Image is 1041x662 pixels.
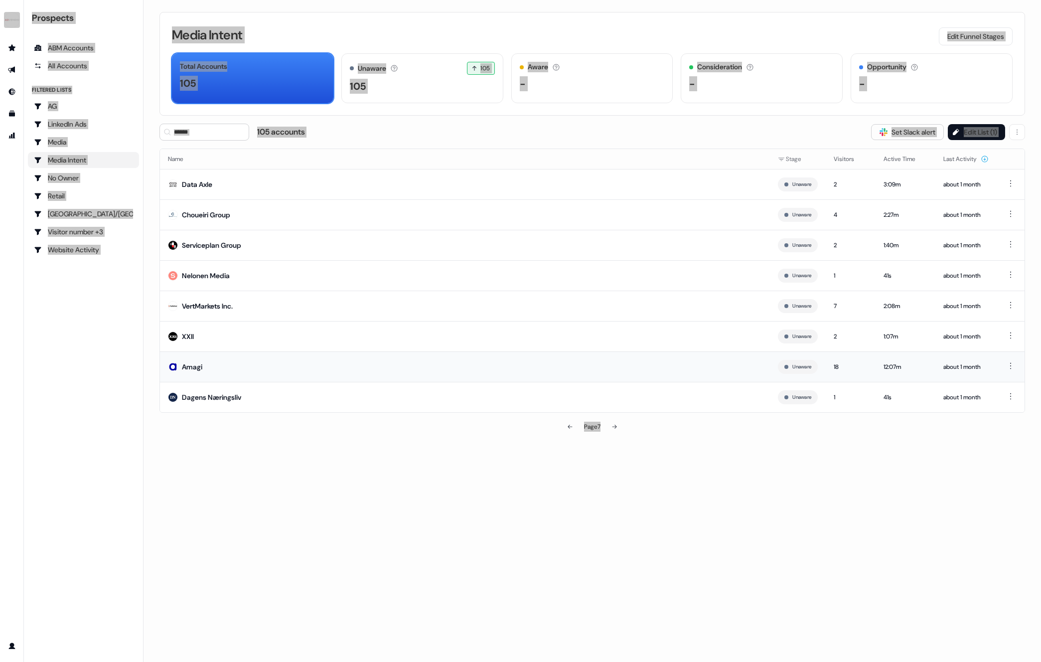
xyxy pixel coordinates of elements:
button: Last Activity [943,150,989,168]
div: 2:08m [884,301,927,311]
a: Go to prospects [4,40,20,56]
div: 12:07m [884,362,927,372]
div: 41s [884,392,927,402]
div: Page 7 [584,422,600,432]
div: Data Axle [182,179,212,189]
div: about 1 month [943,210,989,220]
div: Retail [34,191,133,201]
a: Go to No Owner [28,170,139,186]
h3: Media Intent [172,28,242,41]
div: XXII [182,331,194,341]
button: Edit Funnel Stages [939,27,1013,45]
div: 3:09m [884,179,927,189]
div: All Accounts [34,61,133,71]
div: 2 [834,179,868,189]
div: 2 [834,240,868,250]
a: All accounts [28,58,139,74]
div: [GEOGRAPHIC_DATA]/[GEOGRAPHIC_DATA] [34,209,133,219]
div: Choueiri Group [182,210,230,220]
a: Go to USA/Canada [28,206,139,222]
div: 1 [834,271,868,281]
div: 7 [834,301,868,311]
button: Visitors [834,150,866,168]
a: Go to Media Intent [28,152,139,168]
div: Amagi [182,362,202,372]
div: Serviceplan Group [182,240,241,250]
div: Stage [778,154,818,164]
div: about 1 month [943,240,989,250]
div: about 1 month [943,301,989,311]
div: VertMarkets Inc. [182,301,233,311]
div: 105 [350,79,366,94]
div: 1 [834,392,868,402]
a: Go to Inbound [4,84,20,100]
div: No Owner [34,173,133,183]
div: Website Activity [34,245,133,255]
button: Unaware [792,302,811,311]
div: about 1 month [943,179,989,189]
button: Unaware [792,332,811,341]
button: Unaware [792,362,811,371]
div: Aware [528,62,548,72]
button: Unaware [792,393,811,402]
a: Go to templates [4,106,20,122]
button: Edit List (1) [948,124,1005,140]
div: Filtered lists [32,86,71,94]
div: Media Intent [34,155,133,165]
a: Go to Retail [28,188,139,204]
div: - [520,76,526,91]
a: Go to attribution [4,128,20,144]
div: Consideration [697,62,742,72]
button: Unaware [792,241,811,250]
div: about 1 month [943,271,989,281]
a: ABM Accounts [28,40,139,56]
div: about 1 month [943,331,989,341]
div: 1:40m [884,240,927,250]
a: Go to outbound experience [4,62,20,78]
div: Total Accounts [180,61,227,72]
div: Opportunity [867,62,906,72]
div: Prospects [32,12,139,24]
div: 2:27m [884,210,927,220]
div: Nelonen Media [182,271,230,281]
a: Go to LinkedIn Ads [28,116,139,132]
th: Name [160,149,770,169]
div: about 1 month [943,362,989,372]
div: Unaware [358,63,386,74]
div: Media [34,137,133,147]
div: Visitor number +3 [34,227,133,237]
div: 4 [834,210,868,220]
button: Unaware [792,271,811,280]
div: LinkedIn Ads [34,119,133,129]
a: Go to AG [28,98,139,114]
div: about 1 month [943,392,989,402]
div: ABM Accounts [34,43,133,53]
button: Unaware [792,180,811,189]
button: Active Time [884,150,927,168]
div: - [859,76,865,91]
button: Set Slack alert [871,124,944,140]
span: 105 [257,127,271,137]
a: Go to Media [28,134,139,150]
div: Dagens Næringsliv [182,392,241,402]
div: 18 [834,362,868,372]
a: Go to Visitor number +3 [28,224,139,240]
div: 1:07m [884,331,927,341]
div: accounts [257,127,305,138]
a: Go to profile [4,638,20,654]
a: Go to Website Activity [28,242,139,258]
span: 105 [480,63,490,73]
div: 2 [834,331,868,341]
div: 41s [884,271,927,281]
button: Unaware [792,210,811,219]
div: 105 [180,76,196,91]
div: AG [34,101,133,111]
div: - [689,76,695,91]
